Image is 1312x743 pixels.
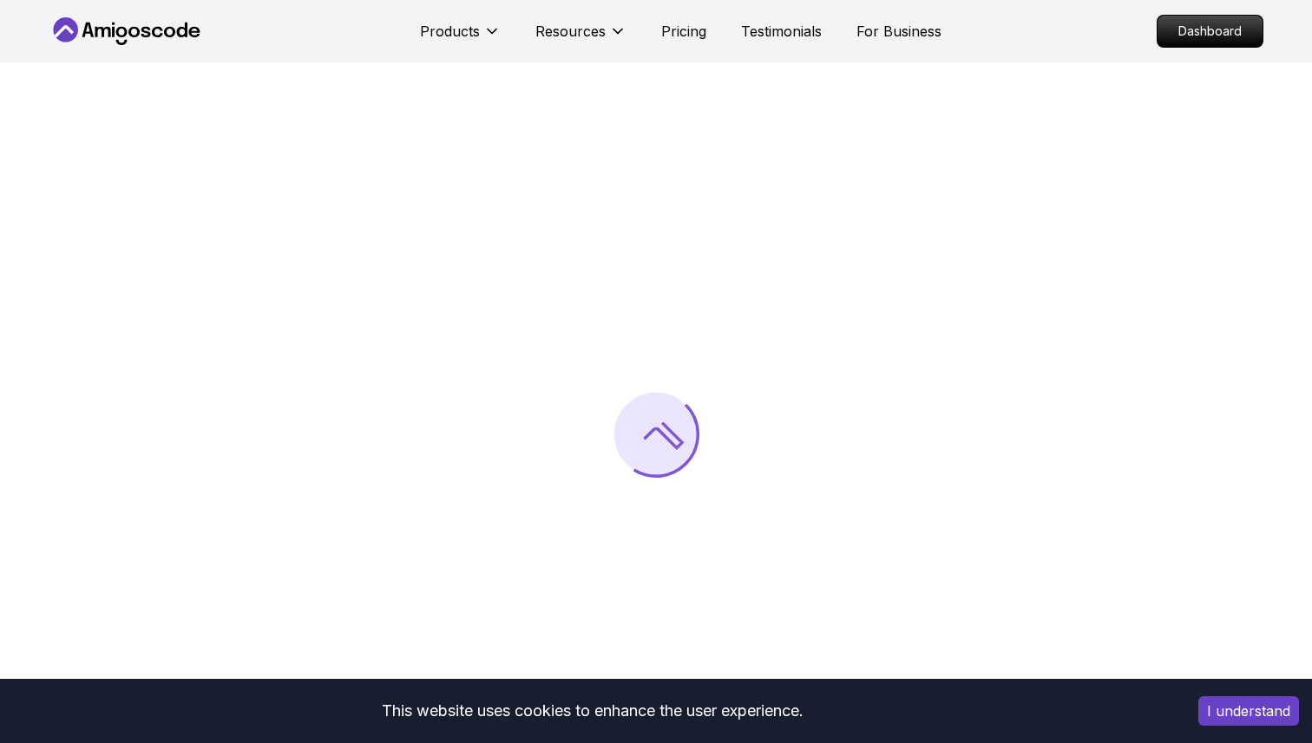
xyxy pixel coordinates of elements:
[420,21,501,55] button: Products
[661,21,706,42] a: Pricing
[535,21,606,42] p: Resources
[1157,15,1263,48] a: Dashboard
[1239,674,1295,726] iframe: chat widget
[535,21,626,55] button: Resources
[856,21,941,42] a: For Business
[1158,16,1263,47] p: Dashboard
[13,692,1172,730] div: This website uses cookies to enhance the user experience.
[420,21,480,42] p: Products
[741,21,822,42] a: Testimonials
[1198,696,1299,726] button: Accept cookies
